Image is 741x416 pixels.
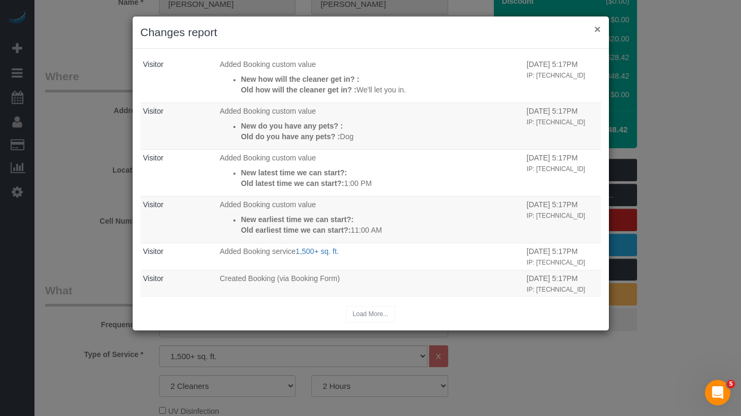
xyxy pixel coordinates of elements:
[527,212,585,219] small: IP: [TECHNICAL_ID]
[143,247,164,256] a: Visitor
[527,72,585,79] small: IP: [TECHNICAL_ID]
[217,270,524,297] td: What
[143,200,164,209] a: Visitor
[241,75,359,83] strong: New how will the cleaner get in? :
[241,215,353,224] strong: New earliest time we can start?:
[241,122,343,130] strong: New do you have any pets? :
[594,23,600,35] button: ×
[143,274,164,283] a: Visitor
[141,270,217,297] td: Who
[241,86,356,94] strong: Old how will the cleaner get in? :
[241,226,351,234] strong: Old earliest time we can start?:
[241,84,521,95] p: We'll let you in.
[220,200,316,209] span: Added Booking custom value
[524,149,601,196] td: When
[141,149,217,196] td: Who
[241,168,347,177] strong: New latest time we can start?:
[217,243,524,270] td: What
[220,60,316,69] span: Added Booking custom value
[143,154,164,162] a: Visitor
[241,225,521,235] p: 11:00 AM
[141,24,601,40] h3: Changes report
[141,196,217,243] td: Who
[295,247,338,256] a: 1,500+ sq. ft.
[241,131,521,142] p: Dog
[241,179,344,188] strong: Old latest time we can start?:
[527,165,585,173] small: IP: [TECHNICAL_ID]
[220,154,316,162] span: Added Booking custom value
[220,107,316,115] span: Added Booking custom value
[527,118,585,126] small: IP: [TECHNICAL_ID]
[524,56,601,103] td: When
[217,103,524,149] td: What
[527,259,585,266] small: IP: [TECHNICAL_ID]
[220,274,339,283] span: Created Booking (via Booking Form)
[217,56,524,103] td: What
[524,270,601,297] td: When
[524,243,601,270] td: When
[133,16,609,330] sui-modal: Changes report
[524,103,601,149] td: When
[143,60,164,69] a: Visitor
[727,380,735,388] span: 5
[141,243,217,270] td: Who
[705,380,730,405] iframe: Intercom live chat
[220,247,295,256] span: Added Booking service
[524,196,601,243] td: When
[143,107,164,115] a: Visitor
[527,286,585,293] small: IP: [TECHNICAL_ID]
[241,178,521,189] p: 1:00 PM
[217,149,524,196] td: What
[241,132,340,141] strong: Old do you have any pets? :
[141,103,217,149] td: Who
[217,196,524,243] td: What
[141,56,217,103] td: Who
